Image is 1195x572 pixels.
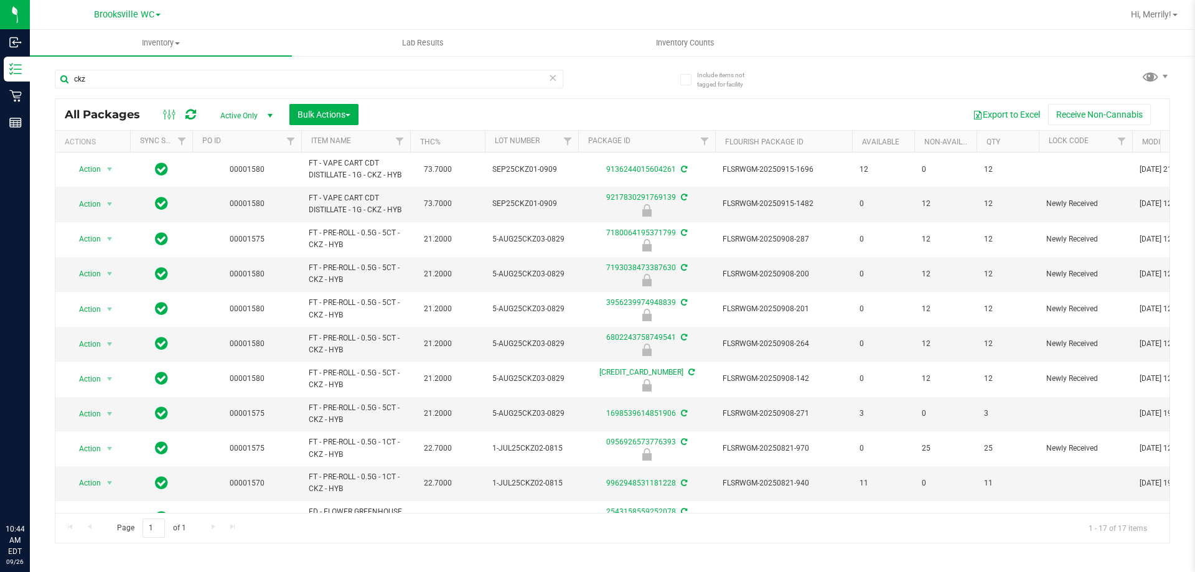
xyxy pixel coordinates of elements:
[725,138,804,146] a: Flourish Package ID
[1046,268,1125,280] span: Newly Received
[860,373,907,385] span: 0
[860,198,907,210] span: 0
[68,265,101,283] span: Action
[102,440,118,457] span: select
[155,474,168,492] span: In Sync
[309,157,403,181] span: FT - VAPE CART CDT DISTILLATE - 1G - CKZ - HYB
[492,443,571,454] span: 1-JUL25CKZ02-0815
[492,303,571,315] span: 5-AUG25CKZ03-0829
[679,228,687,237] span: Sync from Compliance System
[172,131,192,152] a: Filter
[984,198,1031,210] span: 12
[723,443,845,454] span: FLSRWGM-20250821-970
[230,165,265,174] a: 00001580
[30,37,292,49] span: Inventory
[6,523,24,557] p: 10:44 AM EDT
[230,304,265,313] a: 00001580
[723,268,845,280] span: FLSRWGM-20250908-200
[1046,303,1125,315] span: Newly Received
[155,405,168,422] span: In Sync
[1046,233,1125,245] span: Newly Received
[606,298,676,307] a: 3956239974948839
[106,518,196,538] span: Page of 1
[492,268,571,280] span: 5-AUG25CKZ03-0829
[860,233,907,245] span: 0
[155,509,168,527] span: In Sync
[1049,136,1089,145] a: Lock Code
[695,131,715,152] a: Filter
[230,199,265,208] a: 00001580
[418,230,458,248] span: 21.2000
[984,233,1031,245] span: 12
[606,333,676,342] a: 6802243758749541
[420,138,441,146] a: THC%
[68,301,101,318] span: Action
[588,136,630,145] a: Package ID
[576,239,717,251] div: Newly Received
[922,268,969,280] span: 12
[155,195,168,212] span: In Sync
[1046,443,1125,454] span: Newly Received
[102,474,118,492] span: select
[922,233,969,245] span: 12
[309,471,403,495] span: FT - PRE-ROLL - 0.5G - 1CT - CKZ - HYB
[492,198,571,210] span: SEP25CKZ01-0909
[230,409,265,418] a: 00001575
[679,438,687,446] span: Sync from Compliance System
[860,443,907,454] span: 0
[230,339,265,348] a: 00001580
[9,116,22,129] inline-svg: Reports
[679,165,687,174] span: Sync from Compliance System
[155,335,168,352] span: In Sync
[723,408,845,420] span: FLSRWGM-20250908-271
[94,9,154,20] span: Brooksville WC
[68,440,101,457] span: Action
[576,344,717,356] div: Newly Received
[862,138,899,146] a: Available
[576,448,717,461] div: Newly Received
[679,479,687,487] span: Sync from Compliance System
[65,138,125,146] div: Actions
[309,506,403,530] span: FD - FLOWER GREENHOUSE - 3.5G - CKZ - HYB
[723,373,845,385] span: FLSRWGM-20250908-142
[155,161,168,178] span: In Sync
[1048,104,1151,125] button: Receive Non-Cannabis
[9,63,22,75] inline-svg: Inventory
[606,228,676,237] a: 7180064195371799
[68,335,101,353] span: Action
[102,265,118,283] span: select
[697,70,759,89] span: Include items not tagged for facility
[68,405,101,423] span: Action
[860,164,907,176] span: 12
[102,161,118,178] span: select
[922,443,969,454] span: 25
[606,165,676,174] a: 9136244015604261
[12,472,50,510] iframe: Resource center
[723,303,845,315] span: FLSRWGM-20250908-201
[723,164,845,176] span: FLSRWGM-20250915-1696
[102,301,118,318] span: select
[687,368,695,377] span: Sync from Compliance System
[155,370,168,387] span: In Sync
[723,338,845,350] span: FLSRWGM-20250908-264
[1046,512,1125,524] span: Newly Received
[606,479,676,487] a: 9962948531181228
[309,227,403,251] span: FT - PRE-ROLL - 0.5G - 5CT - CKZ - HYB
[65,108,152,121] span: All Packages
[606,263,676,272] a: 7193038473387630
[143,518,165,538] input: 1
[102,195,118,213] span: select
[606,409,676,418] a: 1698539614851906
[492,233,571,245] span: 5-AUG25CKZ03-0829
[202,136,221,145] a: PO ID
[418,474,458,492] span: 22.7000
[9,36,22,49] inline-svg: Inbound
[155,265,168,283] span: In Sync
[309,262,403,286] span: FT - PRE-ROLL - 0.5G - 5CT - CKZ - HYB
[679,333,687,342] span: Sync from Compliance System
[922,303,969,315] span: 12
[860,477,907,489] span: 11
[860,512,907,524] span: 0
[390,131,410,152] a: Filter
[289,104,358,125] button: Bulk Actions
